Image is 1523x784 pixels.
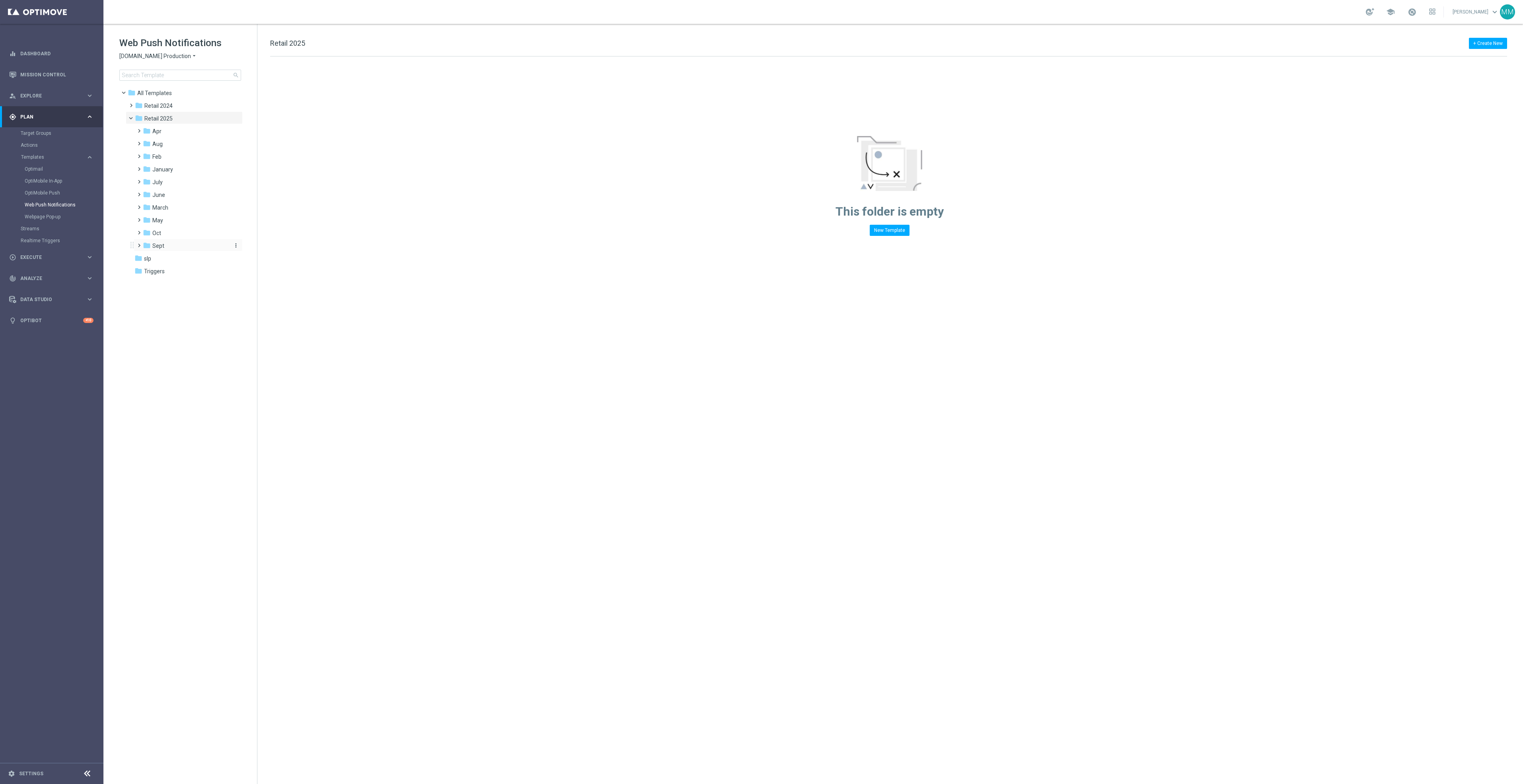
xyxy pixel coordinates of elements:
[152,242,164,249] span: Sept
[20,297,86,302] span: Data Studio
[270,39,305,47] span: Retail 2025
[86,154,93,161] i: keyboard_arrow_right
[9,92,86,99] div: Explore
[20,310,83,331] a: Optibot
[9,275,16,282] i: track_changes
[25,166,83,172] a: Optimail
[21,154,94,160] button: Templates keyboard_arrow_right
[152,166,173,173] span: January
[152,153,162,160] span: Feb
[9,93,94,99] button: person_search Explore keyboard_arrow_right
[9,113,86,121] div: Plan
[152,217,163,224] span: May
[25,211,103,223] div: Webpage Pop-up
[21,155,86,160] div: Templates
[152,140,163,148] span: Aug
[152,204,168,211] span: March
[8,770,15,777] i: settings
[1386,8,1395,16] span: school
[9,317,16,324] i: lightbulb
[857,136,922,191] img: emptyStateManageTemplates.jpg
[20,115,86,119] span: Plan
[233,242,239,249] i: more_vert
[143,241,151,249] i: folder
[9,254,86,261] div: Execute
[86,113,93,121] i: keyboard_arrow_right
[134,267,142,275] i: folder
[135,101,143,109] i: folder
[25,175,103,187] div: OptiMobile In-App
[143,191,151,198] i: folder
[152,191,165,198] span: June
[25,202,83,208] a: Web Push Notifications
[21,130,83,136] a: Target Groups
[21,139,103,151] div: Actions
[25,163,103,175] div: Optimail
[143,127,151,135] i: folder
[143,152,151,160] i: folder
[119,53,197,60] button: [DOMAIN_NAME] Production arrow_drop_down
[25,199,103,211] div: Web Push Notifications
[119,37,241,49] h1: Web Push Notifications
[9,113,16,121] i: gps_fixed
[20,64,93,85] a: Mission Control
[144,115,173,122] span: Retail 2025
[870,225,910,236] button: New Template
[152,179,163,186] span: July
[21,142,83,148] a: Actions
[152,230,161,237] span: Oct
[9,275,94,282] button: track_changes Analyze keyboard_arrow_right
[128,89,136,97] i: folder
[152,128,162,135] span: Apr
[86,253,93,261] i: keyboard_arrow_right
[21,235,103,247] div: Realtime Triggers
[137,89,172,97] span: Templates
[144,255,151,262] span: slp
[20,43,93,64] a: Dashboard
[86,274,93,282] i: keyboard_arrow_right
[9,114,94,120] button: gps_fixed Plan keyboard_arrow_right
[20,255,86,260] span: Execute
[19,771,43,776] a: Settings
[1452,6,1500,18] a: [PERSON_NAME]keyboard_arrow_down
[25,190,83,196] a: OptiMobile Push
[1490,8,1499,16] span: keyboard_arrow_down
[21,223,103,235] div: Streams
[9,50,16,57] i: equalizer
[20,276,86,281] span: Analyze
[144,268,165,275] span: Triggers
[143,229,151,237] i: folder
[144,102,173,109] span: Retail 2024
[21,127,103,139] div: Target Groups
[83,318,93,323] div: +10
[25,214,83,220] a: Webpage Pop-up
[9,92,16,99] i: person_search
[143,216,151,224] i: folder
[9,254,94,261] div: play_circle_outline Execute keyboard_arrow_right
[9,296,86,303] div: Data Studio
[231,242,239,249] button: more_vert
[119,70,241,81] input: Search Template
[9,43,93,64] div: Dashboard
[21,237,83,244] a: Realtime Triggers
[25,178,83,184] a: OptiMobile In-App
[143,140,151,148] i: folder
[9,317,94,324] button: lightbulb Optibot +10
[143,178,151,186] i: folder
[9,64,93,85] div: Mission Control
[233,72,239,78] span: search
[25,187,103,199] div: OptiMobile Push
[21,155,78,160] span: Templates
[134,254,142,262] i: folder
[191,53,197,60] i: arrow_drop_down
[9,72,94,78] div: Mission Control
[1500,4,1515,19] div: MM
[9,51,94,57] button: equalizer Dashboard
[1469,38,1507,49] button: + Create New
[9,296,94,303] button: Data Studio keyboard_arrow_right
